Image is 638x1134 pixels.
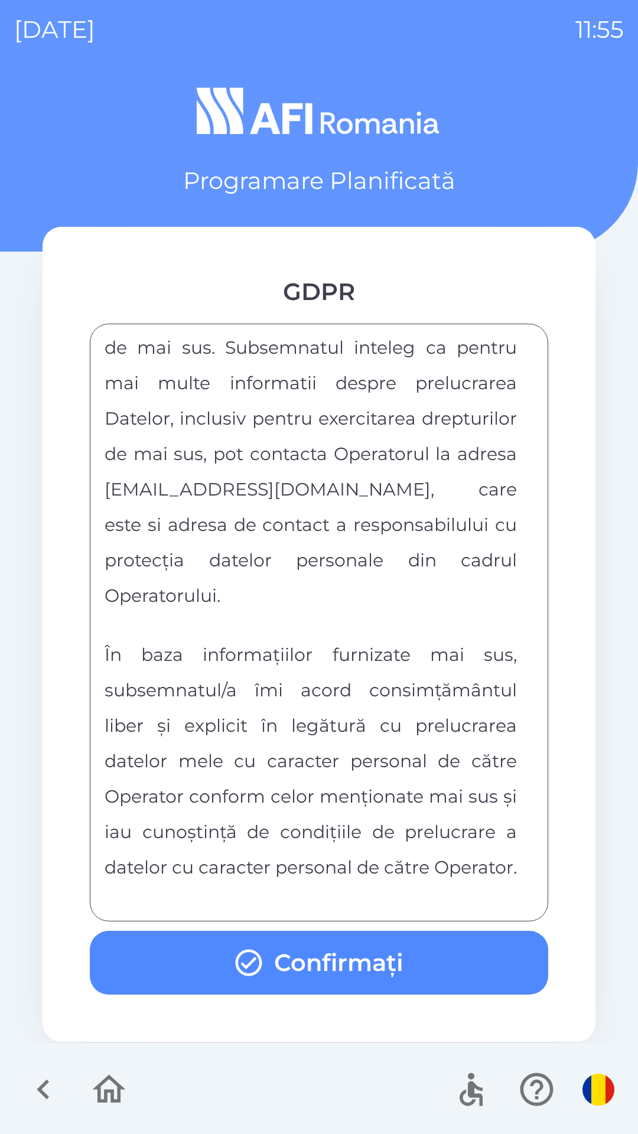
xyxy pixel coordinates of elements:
button: Confirmați [90,931,548,995]
p: Programare Planificată [183,163,455,198]
img: Logo [43,83,595,139]
p: [DATE] [14,12,95,47]
img: ro flag [582,1074,614,1106]
span: Sunt informat/ă că prelucrarea datelor mele personale de către Operator se realizează în conformi... [105,230,517,607]
span: În baza informațiilor furnizate mai sus, subsemnatul/a îmi acord consimțământul liber și explicit... [105,644,517,878]
p: 11:55 [575,12,624,47]
div: GDPR [90,274,548,309]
